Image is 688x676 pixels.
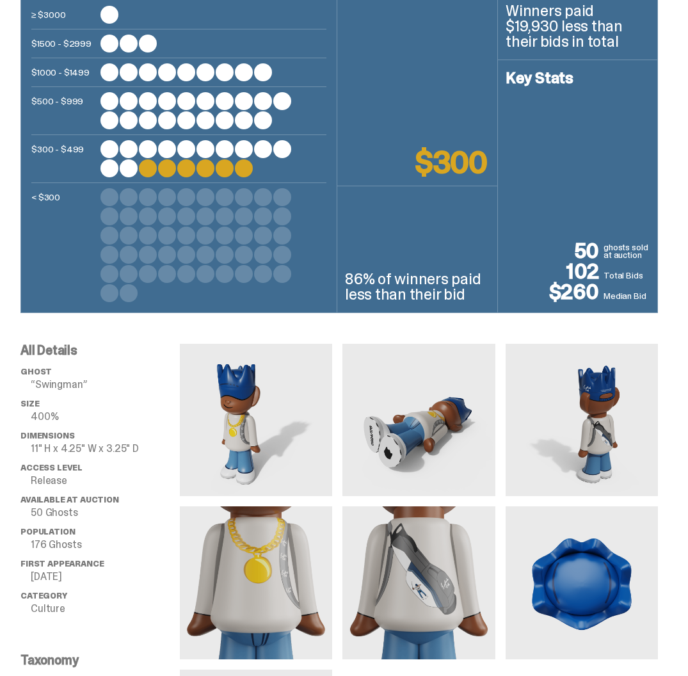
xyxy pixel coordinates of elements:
[180,506,332,659] img: media gallery image
[20,590,67,601] span: Category
[180,344,332,496] img: media gallery image
[506,3,650,49] p: Winners paid $19,930 less than their bids in total
[506,506,658,659] img: media gallery image
[506,241,604,261] p: 50
[20,494,119,505] span: Available at Auction
[20,558,104,569] span: First Appearance
[415,147,487,178] p: $300
[20,462,83,473] span: Access Level
[20,344,180,357] p: All Details
[506,282,604,302] p: $260
[31,140,95,177] p: $300 - $499
[506,70,650,86] h4: Key Stats
[31,6,95,24] p: ≥ $3000
[604,289,650,302] p: Median Bid
[31,604,180,614] p: Culture
[31,508,180,518] p: 50 Ghosts
[345,271,490,302] p: 86% of winners paid less than their bid
[604,269,650,282] p: Total Bids
[31,35,95,52] p: $1500 - $2999
[31,540,180,550] p: 176 Ghosts
[20,526,75,537] span: Population
[20,654,172,666] p: Taxonomy
[31,63,95,81] p: $1000 - $1499
[20,366,52,377] span: ghost
[506,344,658,496] img: media gallery image
[604,243,650,261] p: ghosts sold at auction
[31,444,180,454] p: 11" H x 4.25" W x 3.25" D
[20,430,74,441] span: Dimensions
[342,344,495,496] img: media gallery image
[20,398,39,409] span: Size
[506,261,604,282] p: 102
[31,476,180,486] p: Release
[31,380,180,390] p: “Swingman”
[31,572,180,582] p: [DATE]
[31,92,95,129] p: $500 - $999
[31,412,180,422] p: 400%
[31,188,95,302] p: < $300
[342,506,495,659] img: media gallery image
